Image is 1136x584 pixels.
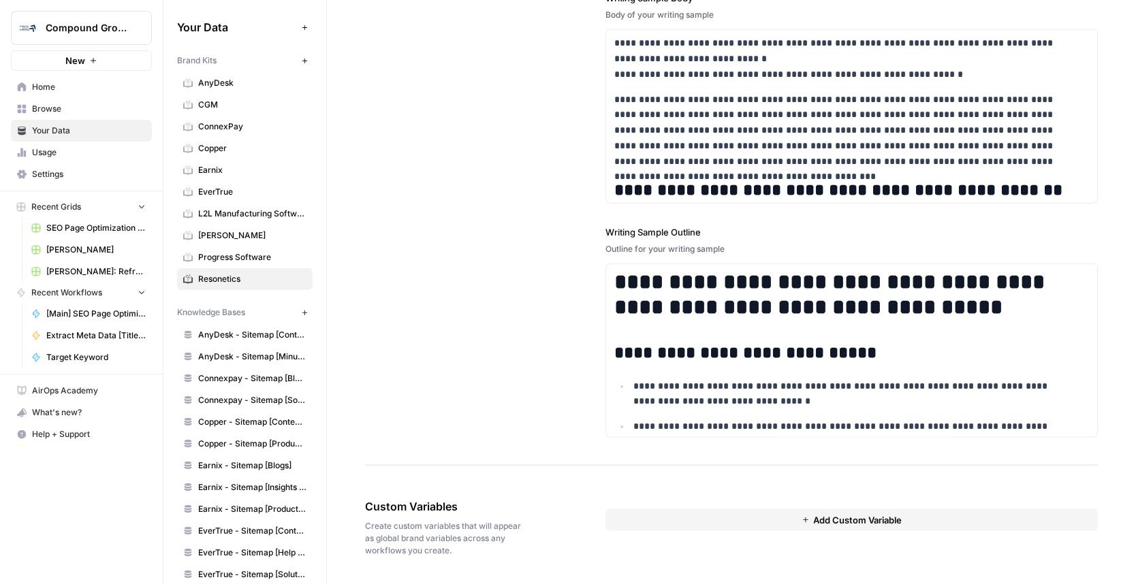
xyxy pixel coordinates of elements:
span: [PERSON_NAME] [46,244,146,256]
a: AnyDesk [177,72,313,94]
a: CGM [177,94,313,116]
span: Create custom variables that will appear as global brand variables across any workflows you create. [365,520,529,557]
button: Add Custom Variable [605,509,1098,531]
span: New [65,54,85,67]
span: L2L Manufacturing Software [198,208,306,220]
span: ConnexPay [198,120,306,133]
span: Custom Variables [365,498,529,515]
span: Copper - Sitemap [Content: Blogs, Guides, etc.] [198,416,306,428]
span: Copper - Sitemap [Product Features] [198,438,306,450]
a: AnyDesk - Sitemap [Content Resources] [177,324,313,346]
button: Help + Support [11,423,152,445]
span: [PERSON_NAME]: Refresh Existing Content [46,265,146,278]
button: New [11,50,152,71]
a: Connexpay - Sitemap [Blogs & Whitepapers] [177,368,313,389]
span: Knowledge Bases [177,306,245,319]
span: AnyDesk - Sitemap [Minus Content Resources] [198,351,306,363]
a: Settings [11,163,152,185]
div: What's new? [12,402,151,423]
button: What's new? [11,402,152,423]
span: Browse [32,103,146,115]
span: Your Data [177,19,296,35]
a: [PERSON_NAME] [25,239,152,261]
a: Your Data [11,120,152,142]
a: EverTrue - Sitemap [Content via /learn] [177,520,313,542]
button: Recent Grids [11,197,152,217]
img: Compound Growth Logo [16,16,40,40]
span: CGM [198,99,306,111]
span: [Main] SEO Page Optimization [46,308,146,320]
a: Home [11,76,152,98]
a: ConnexPay [177,116,313,137]
span: Settings [32,168,146,180]
span: Connexpay - Sitemap [Blogs & Whitepapers] [198,372,306,385]
span: Target Keyword [46,351,146,363]
span: AirOps Academy [32,385,146,397]
a: Usage [11,142,152,163]
a: Earnix [177,159,313,181]
span: Usage [32,146,146,159]
a: Copper - Sitemap [Content: Blogs, Guides, etc.] [177,411,313,433]
span: Compound Growth [46,21,128,35]
a: Browse [11,98,152,120]
span: Earnix - Sitemap [Insights Center - Brochures, Webinars, Videos, Infographics, Case Studies] [198,481,306,493]
a: AirOps Academy [11,380,152,402]
span: Copper [198,142,306,155]
a: Extract Meta Data [Title, Meta & H1] [25,325,152,346]
span: Extract Meta Data [Title, Meta & H1] [46,329,146,342]
button: Recent Workflows [11,282,152,303]
span: Recent Grids [31,201,81,213]
a: Progress Software [177,246,313,268]
span: SEO Page Optimization Deliverables [[PERSON_NAME]] [46,222,146,234]
span: Progress Software [198,251,306,263]
div: Body of your writing sample [605,9,1098,21]
span: Brand Kits [177,54,217,67]
a: EverTrue - Sitemap [Help Center for FAQs] [177,542,313,564]
a: [Main] SEO Page Optimization [25,303,152,325]
span: Earnix [198,164,306,176]
a: Copper - Sitemap [Product Features] [177,433,313,455]
a: EverTrue [177,181,313,203]
a: Earnix - Sitemap [Insights Center - Brochures, Webinars, Videos, Infographics, Case Studies] [177,476,313,498]
label: Writing Sample Outline [605,225,1098,239]
span: AnyDesk - Sitemap [Content Resources] [198,329,306,341]
a: L2L Manufacturing Software [177,203,313,225]
span: EverTrue [198,186,306,198]
a: Earnix - Sitemap [Products & Capabilities] [177,498,313,520]
span: Connexpay - Sitemap [Solutions] [198,394,306,406]
span: Your Data [32,125,146,137]
span: Earnix - Sitemap [Products & Capabilities] [198,503,306,515]
span: EverTrue - Sitemap [Help Center for FAQs] [198,547,306,559]
span: AnyDesk [198,77,306,89]
a: [PERSON_NAME] [177,225,313,246]
div: Outline for your writing sample [605,243,1098,255]
span: Recent Workflows [31,287,102,299]
a: Earnix - Sitemap [Blogs] [177,455,313,476]
span: Earnix - Sitemap [Blogs] [198,459,306,472]
a: Copper [177,137,313,159]
a: Resonetics [177,268,313,290]
a: [PERSON_NAME]: Refresh Existing Content [25,261,152,282]
span: Home [32,81,146,93]
a: Connexpay - Sitemap [Solutions] [177,389,313,411]
span: [PERSON_NAME] [198,229,306,242]
a: Target Keyword [25,346,152,368]
a: SEO Page Optimization Deliverables [[PERSON_NAME]] [25,217,152,239]
span: Help + Support [32,428,146,440]
span: Add Custom Variable [814,513,902,527]
span: EverTrue - Sitemap [Solutions] [198,568,306,581]
span: EverTrue - Sitemap [Content via /learn] [198,525,306,537]
span: Resonetics [198,273,306,285]
a: AnyDesk - Sitemap [Minus Content Resources] [177,346,313,368]
button: Workspace: Compound Growth [11,11,152,45]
